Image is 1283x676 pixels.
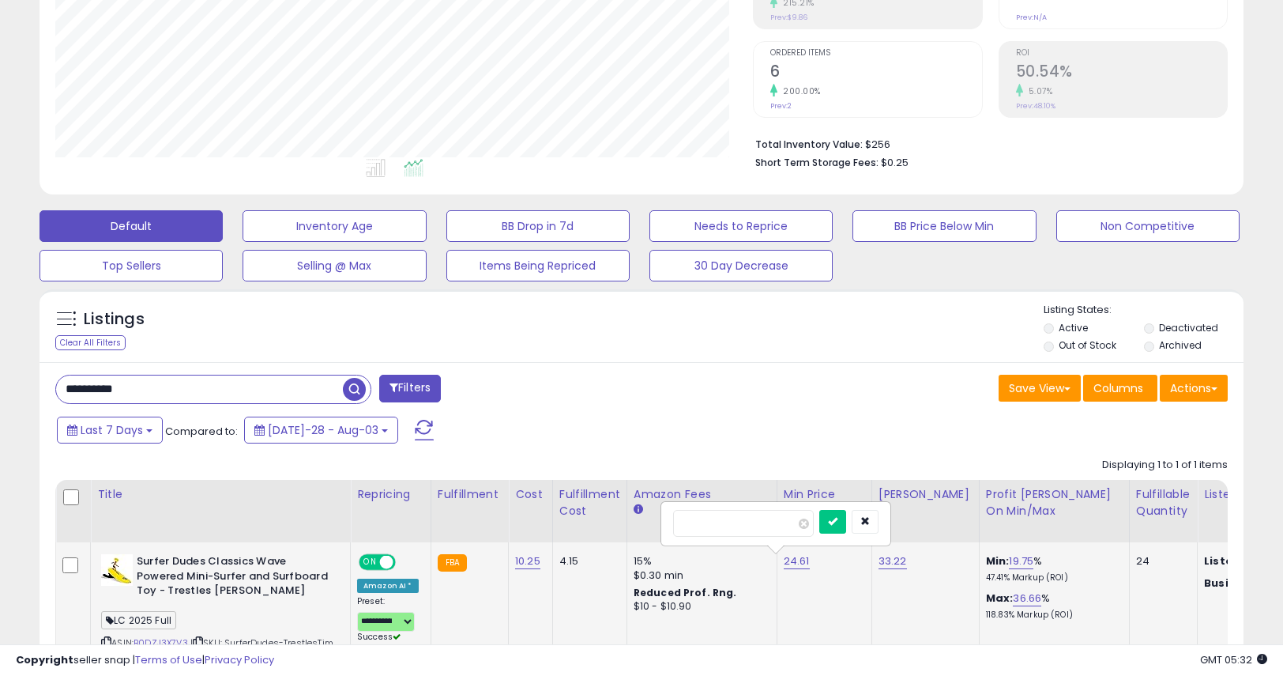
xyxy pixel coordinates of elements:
p: 118.83% Markup (ROI) [986,610,1117,621]
th: The percentage added to the cost of goods (COGS) that forms the calculator for Min & Max prices. [979,480,1129,542]
div: seller snap | | [16,653,274,668]
small: 5.07% [1023,85,1053,97]
div: Title [97,486,344,503]
b: Surfer Dudes Classics Wave Powered Mini-Surfer and Surfboard Toy - Trestles [PERSON_NAME] [137,554,329,602]
div: Amazon AI * [357,579,419,593]
div: Amazon Fees [634,486,770,503]
small: Prev: 48.10% [1016,101,1055,111]
label: Archived [1159,338,1202,352]
div: % [986,591,1117,621]
small: Prev: N/A [1016,13,1047,22]
div: ASIN: [101,554,338,667]
b: Total Inventory Value: [755,138,863,151]
div: Cost [515,486,546,503]
small: Prev: 2 [770,101,792,111]
b: Max: [986,591,1014,606]
a: 36.66 [1013,591,1041,606]
span: Success [357,631,401,643]
a: 24.61 [784,553,810,569]
button: Items Being Repriced [446,250,630,281]
button: Columns [1083,375,1157,402]
button: [DATE]-28 - Aug-03 [244,417,398,444]
div: Repricing [357,486,424,503]
button: Inventory Age [243,210,426,242]
a: 19.75 [1009,553,1033,569]
span: | SKU: SurferDudes-TrestlesTim [190,636,333,649]
a: 10.25 [515,553,540,569]
div: Displaying 1 to 1 of 1 items [1102,458,1228,473]
b: Listed Price: [1204,553,1276,568]
a: 33.22 [879,553,907,569]
div: Min Price [784,486,865,503]
small: Prev: $9.86 [770,13,807,22]
span: Columns [1093,380,1143,396]
b: Min: [986,553,1010,568]
button: Default [40,210,223,242]
div: % [986,554,1117,583]
b: Reduced Prof. Rng. [634,586,737,599]
button: Selling @ Max [243,250,426,281]
p: Listing States: [1044,303,1243,318]
div: Preset: [357,596,419,643]
span: LC 2025 Full [101,611,176,629]
strong: Copyright [16,652,73,667]
h2: 50.54% [1016,62,1227,84]
li: $256 [755,134,1216,153]
a: B0DZJ3X7V3 [134,636,188,650]
button: Top Sellers [40,250,223,281]
div: 24 [1136,554,1185,568]
div: [PERSON_NAME] [879,486,973,503]
div: Fulfillable Quantity [1136,486,1191,519]
small: FBA [438,554,467,572]
b: Short Term Storage Fees: [755,156,879,169]
span: 2025-08-12 05:32 GMT [1200,652,1267,667]
span: ROI [1016,49,1227,58]
label: Deactivated [1159,321,1218,334]
h5: Listings [84,308,145,330]
span: [DATE]-28 - Aug-03 [268,422,378,438]
button: Needs to Reprice [649,210,833,242]
span: Ordered Items [770,49,981,58]
button: Actions [1160,375,1228,402]
button: 30 Day Decrease [649,250,833,281]
div: 4.15 [559,554,615,568]
button: BB Drop in 7d [446,210,630,242]
div: Fulfillment Cost [559,486,620,519]
a: Terms of Use [135,652,202,667]
span: Last 7 Days [81,422,143,438]
span: Compared to: [165,424,238,439]
span: ON [360,556,380,569]
a: Privacy Policy [205,652,274,667]
div: Profit [PERSON_NAME] on Min/Max [986,486,1123,519]
button: Non Competitive [1056,210,1240,242]
h2: 6 [770,62,981,84]
button: Save View [999,375,1081,402]
div: Fulfillment [438,486,502,503]
button: Last 7 Days [57,417,163,444]
p: 47.41% Markup (ROI) [986,572,1117,583]
span: $0.25 [881,155,909,170]
span: OFF [393,556,419,569]
small: 200.00% [777,85,821,97]
div: $0.30 min [634,568,765,583]
label: Active [1059,321,1088,334]
div: $10 - $10.90 [634,600,765,614]
button: Filters [379,375,441,402]
img: 416A7gWqOKL._SL40_.jpg [101,554,133,586]
button: BB Price Below Min [852,210,1036,242]
div: Clear All Filters [55,335,126,350]
div: 15% [634,554,765,568]
small: Amazon Fees. [634,503,643,517]
label: Out of Stock [1059,338,1116,352]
